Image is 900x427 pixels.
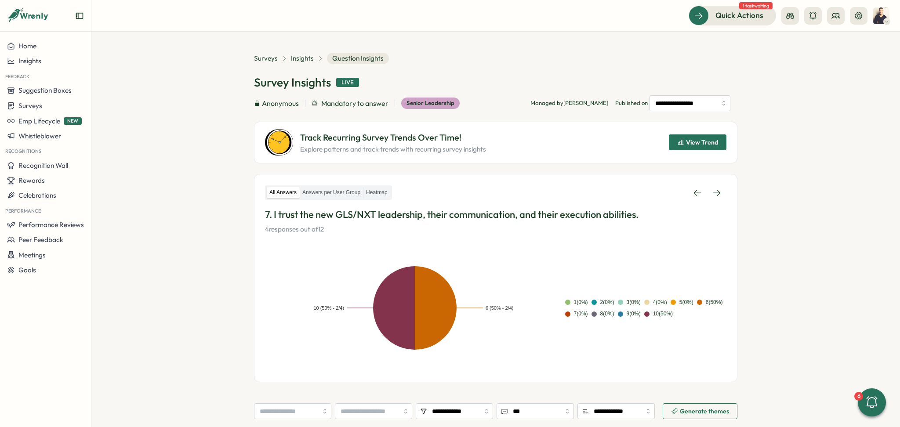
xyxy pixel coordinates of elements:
[18,42,36,50] span: Home
[858,388,886,416] button: 6
[18,176,45,185] span: Rewards
[627,298,641,307] div: 3 ( 0 %)
[653,310,673,318] div: 10 ( 50 %)
[563,99,608,106] span: [PERSON_NAME]
[262,98,299,109] span: Anonymous
[265,208,726,221] p: 7. I trust the new GLS/NXT leadership, their communication, and their execution abilities.
[18,251,46,259] span: Meetings
[663,403,737,419] button: Generate themes
[739,2,773,9] span: 1 task waiting
[18,132,61,140] span: Whistleblower
[18,235,63,244] span: Peer Feedback
[653,298,667,307] div: 4 ( 0 %)
[574,310,588,318] div: 7 ( 0 %)
[686,139,718,145] span: View Trend
[18,117,60,125] span: Emp Lifecycle
[327,53,389,64] span: Question Insights
[64,117,82,125] span: NEW
[254,75,331,90] h1: Survey Insights
[300,187,363,198] label: Answers per User Group
[669,134,726,150] button: View Trend
[18,221,84,229] span: Performance Reviews
[254,54,278,63] a: Surveys
[627,310,641,318] div: 9 ( 0 %)
[679,298,693,307] div: 5 ( 0 %)
[18,101,42,110] span: Surveys
[18,161,68,170] span: Recognition Wall
[873,7,889,24] img: Jens Christenhuss
[530,99,608,107] p: Managed by
[615,95,730,111] span: Published on
[300,145,486,154] p: Explore patterns and track trends with recurring survey insights
[18,266,36,274] span: Goals
[267,187,299,198] label: All Answers
[18,57,41,65] span: Insights
[600,310,614,318] div: 8 ( 0 %)
[336,78,359,87] div: Live
[715,10,763,21] span: Quick Actions
[363,187,390,198] label: Heatmap
[75,11,84,20] button: Expand sidebar
[313,305,344,311] text: 10 (50% - 2/4)
[706,298,723,307] div: 6 ( 50 %)
[689,6,776,25] button: Quick Actions
[300,131,486,145] p: Track Recurring Survey Trends Over Time!
[321,98,388,109] span: Mandatory to answer
[401,98,460,109] div: Senior Leadership
[574,298,588,307] div: 1 ( 0 %)
[18,191,56,199] span: Celebrations
[486,305,514,311] text: 6 (50% - 2/4)
[680,408,729,414] span: Generate themes
[18,86,72,94] span: Suggestion Boxes
[265,224,726,234] p: 4 responses out of 12
[291,54,314,63] a: Insights
[854,392,863,401] div: 6
[600,298,614,307] div: 2 ( 0 %)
